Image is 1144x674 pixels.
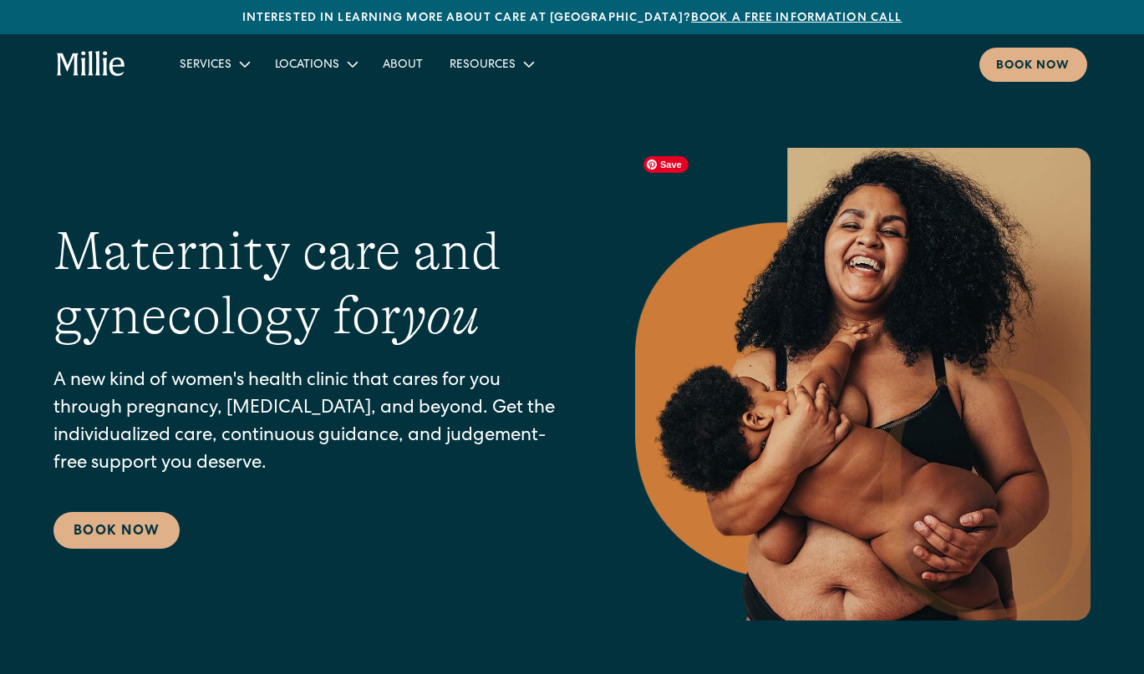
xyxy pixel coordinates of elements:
[180,57,231,74] div: Services
[369,50,436,78] a: About
[275,57,339,74] div: Locations
[166,50,262,78] div: Services
[53,368,568,479] p: A new kind of women's health clinic that cares for you through pregnancy, [MEDICAL_DATA], and bey...
[450,57,516,74] div: Resources
[57,51,125,78] a: home
[691,13,902,24] a: Book a free information call
[996,58,1070,75] div: Book now
[635,148,1091,621] img: Smiling mother with her baby in arms, celebrating body positivity and the nurturing bond of postp...
[53,220,568,348] h1: Maternity care and gynecology for
[401,286,480,346] em: you
[53,512,180,549] a: Book Now
[262,50,369,78] div: Locations
[979,48,1087,82] a: Book now
[436,50,546,78] div: Resources
[643,156,689,173] span: Save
